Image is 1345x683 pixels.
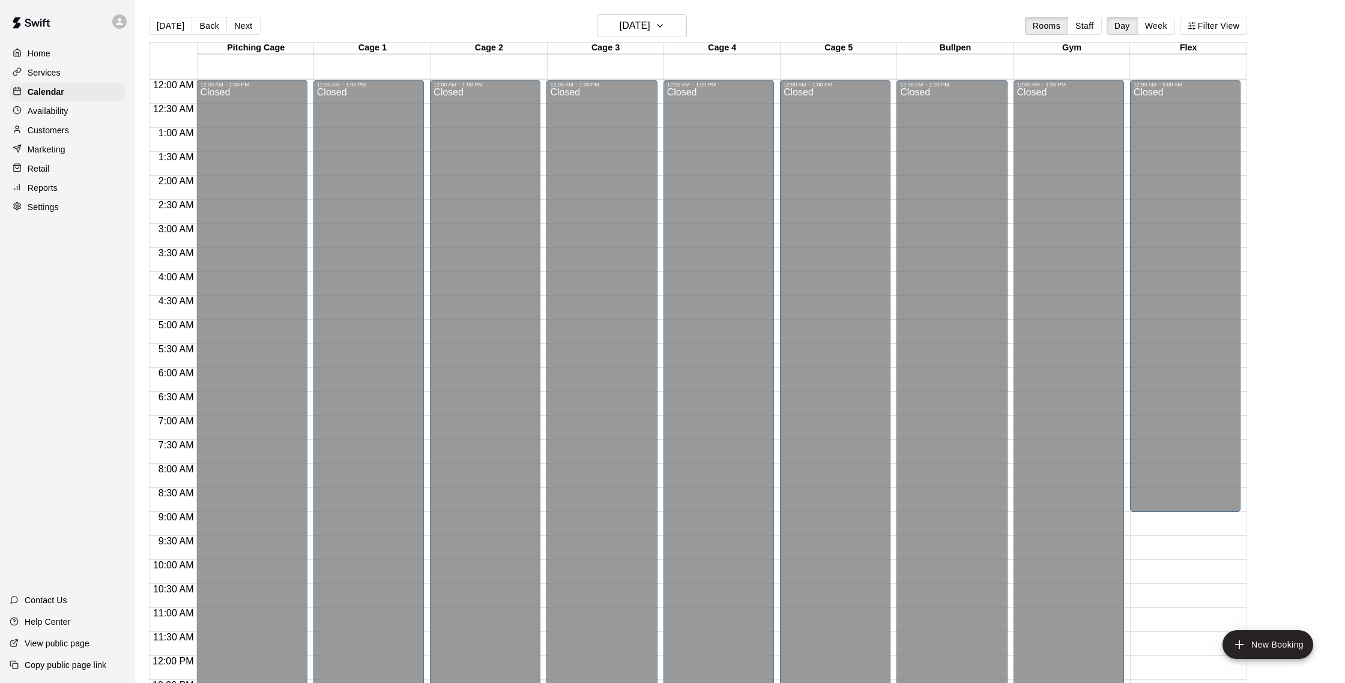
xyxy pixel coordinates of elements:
[10,64,125,82] a: Services
[28,163,50,175] p: Retail
[156,128,197,138] span: 1:00 AM
[156,296,197,306] span: 4:30 AM
[150,608,197,618] span: 11:00 AM
[314,43,431,54] div: Cage 1
[1134,82,1237,88] div: 12:00 AM – 9:00 AM
[597,14,687,37] button: [DATE]
[10,140,125,158] a: Marketing
[10,83,125,101] a: Calendar
[10,121,125,139] a: Customers
[667,82,770,88] div: 12:00 AM – 1:00 PM
[156,248,197,258] span: 3:30 AM
[156,224,197,234] span: 3:00 AM
[156,536,197,546] span: 9:30 AM
[1017,82,1120,88] div: 12:00 AM – 1:00 PM
[1130,43,1247,54] div: Flex
[156,416,197,426] span: 7:00 AM
[781,43,897,54] div: Cage 5
[1137,17,1175,35] button: Week
[150,104,197,114] span: 12:30 AM
[784,82,887,88] div: 12:00 AM – 1:00 PM
[156,464,197,474] span: 8:00 AM
[156,320,197,330] span: 5:00 AM
[28,124,69,136] p: Customers
[1025,17,1068,35] button: Rooms
[198,43,314,54] div: Pitching Cage
[25,659,106,671] p: Copy public page link
[1014,43,1130,54] div: Gym
[156,368,197,378] span: 6:00 AM
[28,143,65,155] p: Marketing
[1130,80,1241,512] div: 12:00 AM – 9:00 AM: Closed
[1107,17,1138,35] button: Day
[431,43,547,54] div: Cage 2
[434,82,537,88] div: 12:00 AM – 1:00 PM
[25,594,67,606] p: Contact Us
[10,160,125,178] a: Retail
[10,44,125,62] a: Home
[150,560,197,570] span: 10:00 AM
[150,80,197,90] span: 12:00 AM
[28,182,58,194] p: Reports
[156,392,197,402] span: 6:30 AM
[156,440,197,450] span: 7:30 AM
[900,82,1003,88] div: 12:00 AM – 1:00 PM
[156,272,197,282] span: 4:00 AM
[25,637,89,649] p: View public page
[1134,88,1237,516] div: Closed
[897,43,1014,54] div: Bullpen
[156,488,197,498] span: 8:30 AM
[25,616,70,628] p: Help Center
[548,43,664,54] div: Cage 3
[150,584,197,594] span: 10:30 AM
[28,67,61,79] p: Services
[1068,17,1102,35] button: Staff
[620,17,650,34] h6: [DATE]
[226,17,260,35] button: Next
[10,198,125,216] a: Settings
[317,82,420,88] div: 12:00 AM – 1:00 PM
[156,152,197,162] span: 1:30 AM
[156,344,197,354] span: 5:30 AM
[150,656,196,666] span: 12:00 PM
[1223,630,1313,659] button: add
[1180,17,1247,35] button: Filter View
[192,17,227,35] button: Back
[550,82,653,88] div: 12:00 AM – 1:00 PM
[28,47,50,59] p: Home
[156,512,197,522] span: 9:00 AM
[149,17,192,35] button: [DATE]
[664,43,781,54] div: Cage 4
[156,176,197,186] span: 2:00 AM
[150,632,197,642] span: 11:30 AM
[156,200,197,210] span: 2:30 AM
[10,102,125,120] a: Availability
[10,179,125,197] a: Reports
[200,82,303,88] div: 12:00 AM – 1:00 PM
[28,86,64,98] p: Calendar
[28,201,59,213] p: Settings
[28,105,68,117] p: Availability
